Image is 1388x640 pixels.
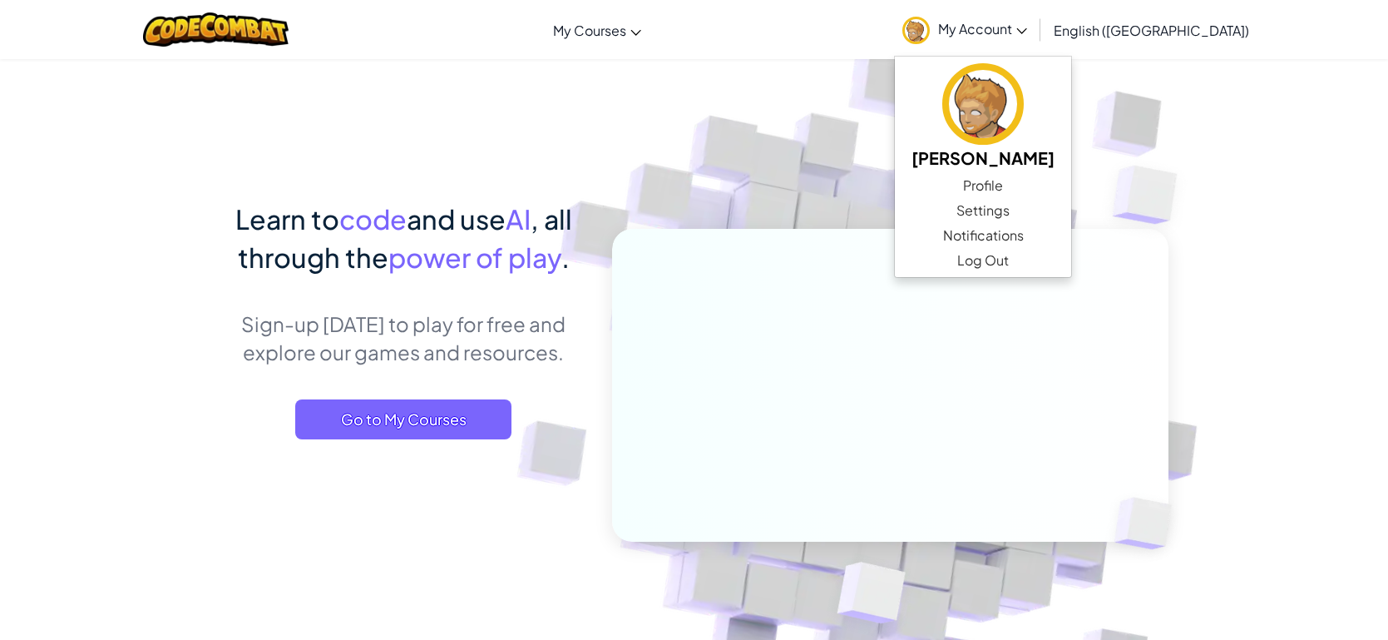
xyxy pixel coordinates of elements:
[1086,463,1211,584] img: Overlap cubes
[220,310,587,366] p: Sign-up [DATE] to play for free and explore our games and resources.
[143,12,289,47] img: CodeCombat logo
[1054,22,1249,39] span: English ([GEOGRAPHIC_DATA])
[561,241,570,274] span: .
[895,61,1071,173] a: [PERSON_NAME]
[942,63,1024,145] img: avatar
[894,3,1035,56] a: My Account
[506,202,531,236] span: AI
[895,198,1071,223] a: Settings
[911,145,1055,171] h5: [PERSON_NAME]
[235,202,339,236] span: Learn to
[895,173,1071,198] a: Profile
[545,7,650,52] a: My Courses
[943,226,1024,246] span: Notifications
[553,22,626,39] span: My Courses
[339,202,407,236] span: code
[902,17,930,44] img: avatar
[295,399,511,439] a: Go to My Courses
[1045,7,1257,52] a: English ([GEOGRAPHIC_DATA])
[895,223,1071,248] a: Notifications
[407,202,506,236] span: and use
[1079,125,1223,265] img: Overlap cubes
[895,248,1071,273] a: Log Out
[938,20,1027,37] span: My Account
[388,241,561,274] span: power of play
